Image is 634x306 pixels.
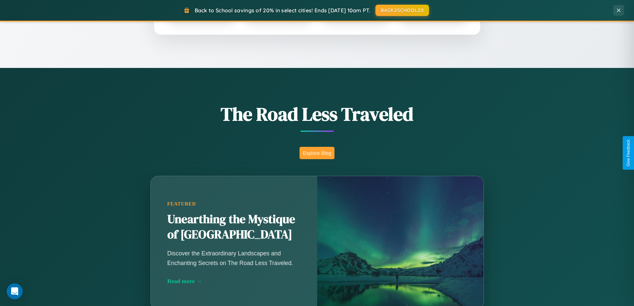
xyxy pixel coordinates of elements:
[7,283,23,299] div: Open Intercom Messenger
[167,278,301,285] div: Read more →
[167,201,301,207] div: Featured
[626,140,631,166] div: Give Feedback
[167,249,301,267] p: Discover the Extraordinary Landscapes and Enchanting Secrets on The Road Less Traveled.
[300,147,334,159] button: Explore Blog
[117,101,517,127] h1: The Road Less Traveled
[167,212,301,242] h2: Unearthing the Mystique of [GEOGRAPHIC_DATA]
[375,5,429,16] button: BACK2SCHOOL20
[195,7,370,14] span: Back to School savings of 20% in select cities! Ends [DATE] 10am PT.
